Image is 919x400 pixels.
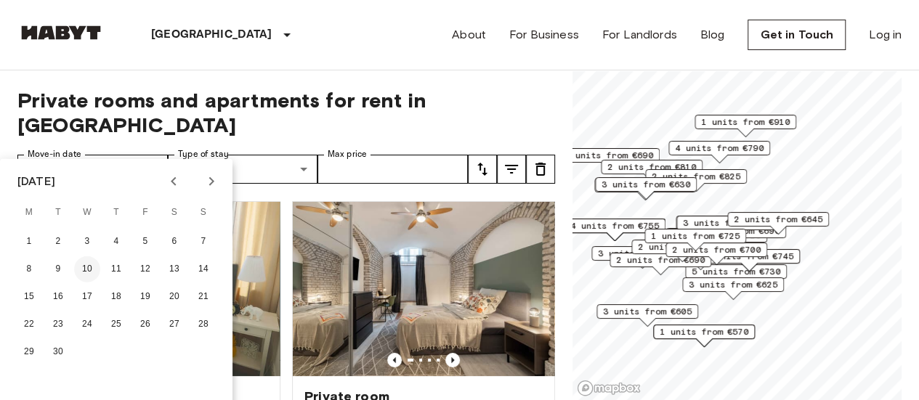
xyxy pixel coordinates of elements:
[190,198,216,227] span: Sunday
[387,353,402,367] button: Previous image
[161,256,187,282] button: 13
[16,198,42,227] span: Monday
[103,311,129,338] button: 25
[676,216,777,238] div: Map marker
[591,246,693,269] div: Map marker
[45,256,71,282] button: 9
[16,339,42,365] button: 29
[645,169,747,192] div: Map marker
[16,311,42,338] button: 22
[16,256,42,282] button: 8
[638,240,726,253] span: 2 units from €925
[692,265,780,278] span: 5 units from €730
[161,284,187,310] button: 20
[601,160,703,182] div: Map marker
[468,155,497,184] button: tune
[74,256,100,282] button: 10
[616,253,705,266] span: 2 units from €690
[685,264,787,287] div: Map marker
[695,115,796,137] div: Map marker
[594,178,696,200] div: Map marker
[190,311,216,338] button: 28
[668,141,770,163] div: Map marker
[652,170,740,183] span: 2 units from €825
[17,88,555,137] span: Private rooms and apartments for rent in [GEOGRAPHIC_DATA]
[132,311,158,338] button: 26
[672,243,761,256] span: 2 units from €700
[734,213,822,226] span: 2 units from €645
[199,169,224,194] button: Next month
[602,26,677,44] a: For Landlords
[689,278,777,291] span: 3 units from €625
[16,284,42,310] button: 15
[161,198,187,227] span: Saturday
[190,256,216,282] button: 14
[653,325,755,347] div: Map marker
[293,202,554,376] img: Marketing picture of unit DE-02-004-006-05HF
[132,256,158,282] button: 12
[452,26,486,44] a: About
[45,311,71,338] button: 23
[28,148,81,160] label: Move-in date
[596,304,698,327] div: Map marker
[665,242,767,265] div: Map marker
[45,198,71,227] span: Tuesday
[161,229,187,255] button: 6
[564,149,653,162] span: 1 units from €690
[701,115,790,128] span: 1 units from €910
[676,216,778,238] div: Map marker
[631,240,733,262] div: Map marker
[705,250,793,263] span: 3 units from €745
[665,228,767,250] div: Map marker
[595,177,697,200] div: Map marker
[190,229,216,255] button: 7
[558,148,660,171] div: Map marker
[602,178,690,191] span: 3 units from €630
[675,142,764,155] span: 4 units from €790
[445,353,460,367] button: Previous image
[607,160,696,174] span: 2 units from €810
[17,25,105,40] img: Habyt
[161,169,186,194] button: Previous month
[748,20,846,50] a: Get in Touch
[45,229,71,255] button: 2
[190,284,216,310] button: 21
[603,305,692,318] span: 3 units from €605
[161,311,187,338] button: 27
[132,198,158,227] span: Friday
[526,155,555,184] button: tune
[103,256,129,282] button: 11
[45,284,71,310] button: 16
[660,325,748,338] span: 1 units from €570
[74,284,100,310] button: 17
[178,148,229,160] label: Type of stay
[151,26,272,44] p: [GEOGRAPHIC_DATA]
[683,216,772,229] span: 3 units from €800
[651,229,740,242] span: 1 units from €725
[644,229,746,251] div: Map marker
[132,229,158,255] button: 5
[509,26,579,44] a: For Business
[103,284,129,310] button: 18
[727,212,829,234] div: Map marker
[700,26,725,44] a: Blog
[497,155,526,184] button: tune
[564,219,665,241] div: Map marker
[577,380,641,396] a: Mapbox logo
[16,229,42,255] button: 1
[74,198,100,227] span: Wednesday
[74,229,100,255] button: 3
[869,26,902,44] a: Log in
[45,339,71,365] button: 30
[598,247,687,260] span: 3 units from €785
[682,277,784,300] div: Map marker
[610,253,711,275] div: Map marker
[132,284,158,310] button: 19
[74,311,100,338] button: 24
[17,173,55,190] div: [DATE]
[103,198,129,227] span: Thursday
[328,148,367,160] label: Max price
[570,219,659,232] span: 4 units from €755
[103,229,129,255] button: 4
